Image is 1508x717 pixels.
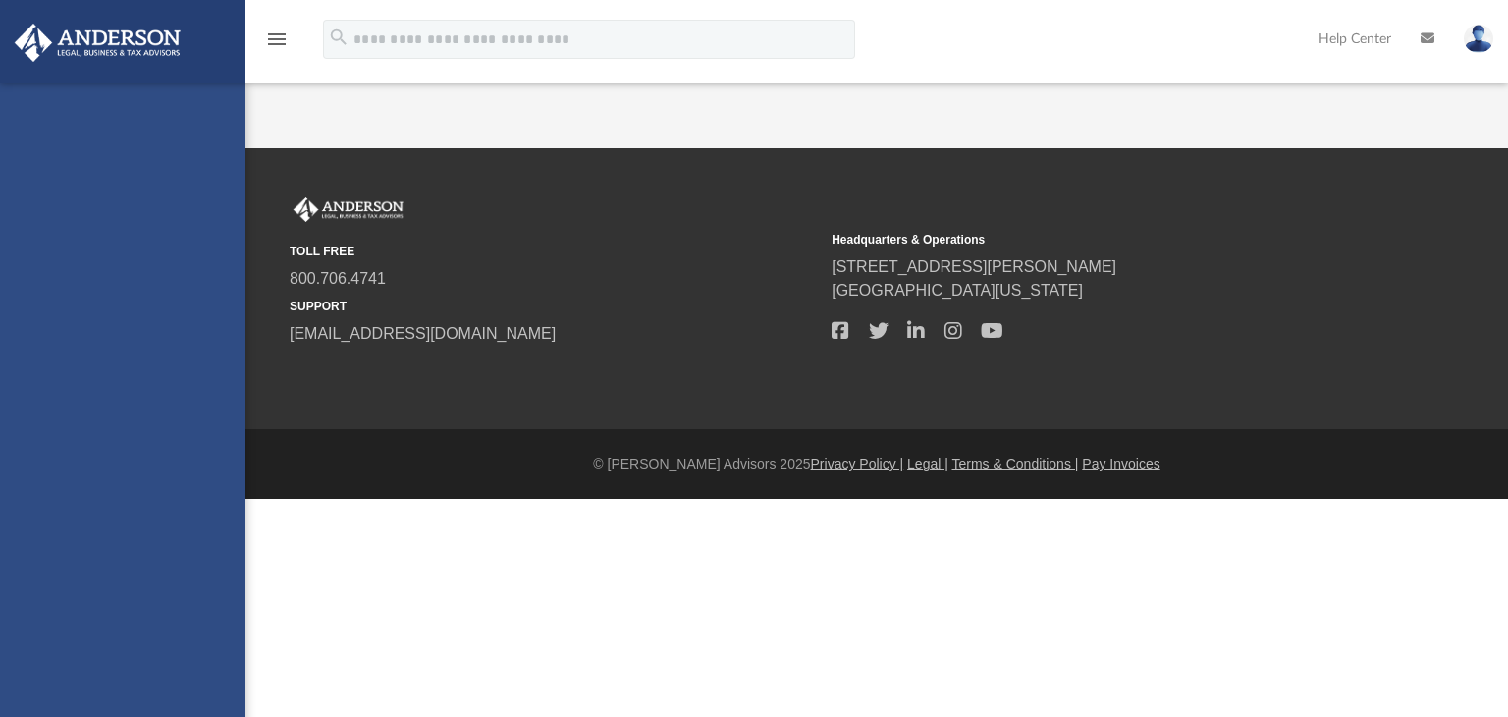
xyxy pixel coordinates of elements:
[9,24,187,62] img: Anderson Advisors Platinum Portal
[290,243,818,260] small: TOLL FREE
[832,282,1083,299] a: [GEOGRAPHIC_DATA][US_STATE]
[832,258,1116,275] a: [STREET_ADDRESS][PERSON_NAME]
[1464,25,1493,53] img: User Pic
[907,456,948,471] a: Legal |
[265,28,289,51] i: menu
[1082,456,1159,471] a: Pay Invoices
[265,37,289,51] a: menu
[811,456,904,471] a: Privacy Policy |
[328,27,350,48] i: search
[832,231,1360,248] small: Headquarters & Operations
[245,454,1508,474] div: © [PERSON_NAME] Advisors 2025
[290,197,407,223] img: Anderson Advisors Platinum Portal
[952,456,1079,471] a: Terms & Conditions |
[290,325,556,342] a: [EMAIL_ADDRESS][DOMAIN_NAME]
[290,270,386,287] a: 800.706.4741
[290,298,818,315] small: SUPPORT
